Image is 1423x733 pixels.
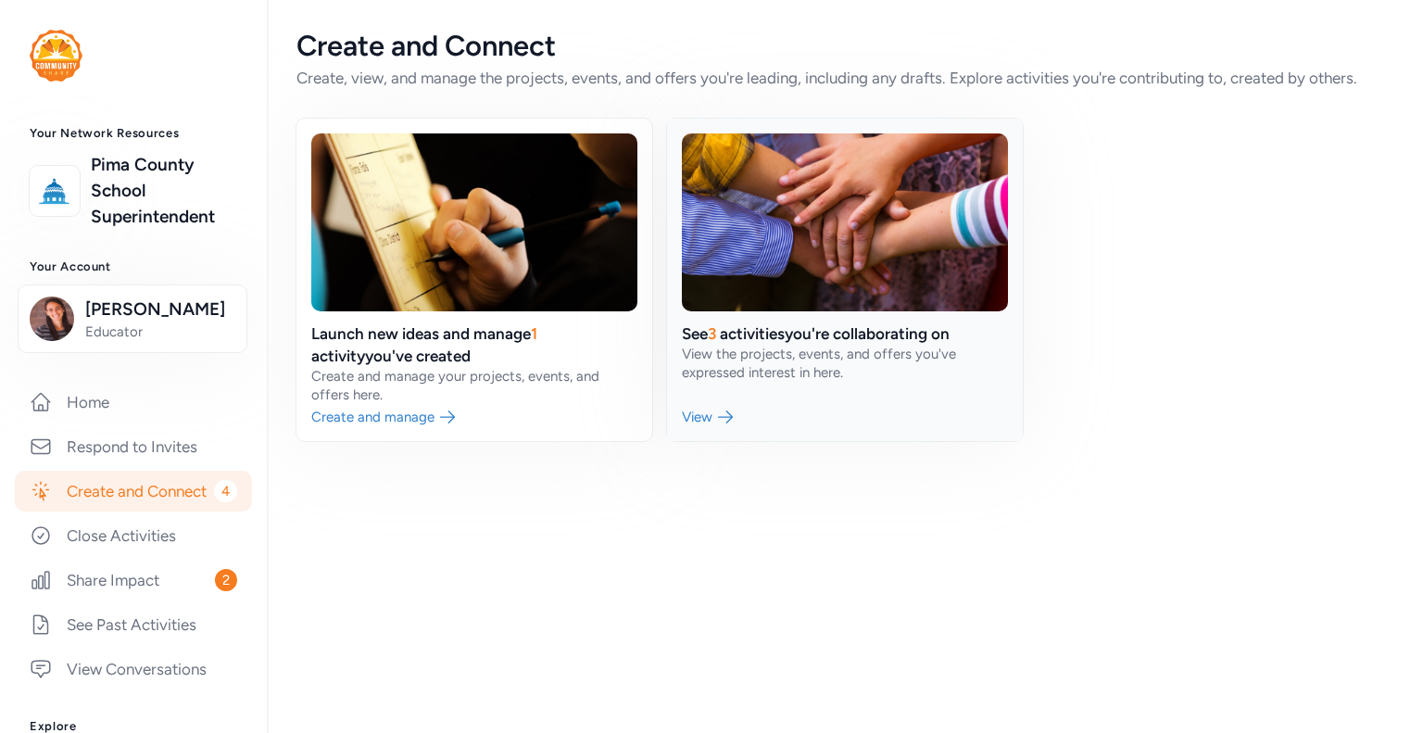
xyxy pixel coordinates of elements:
[296,67,1393,89] div: Create, view, and manage the projects, events, and offers you're leading, including any drafts. E...
[18,284,247,353] button: [PERSON_NAME]Educator
[30,259,237,274] h3: Your Account
[30,30,82,82] img: logo
[30,126,237,141] h3: Your Network Resources
[85,297,235,322] span: [PERSON_NAME]
[15,471,252,512] a: Create and Connect4
[214,480,237,502] span: 4
[15,515,252,556] a: Close Activities
[34,171,75,211] img: logo
[15,426,252,467] a: Respond to Invites
[296,30,1393,63] div: Create and Connect
[15,560,252,600] a: Share Impact2
[15,604,252,645] a: See Past Activities
[91,152,237,230] a: Pima County School Superintendent
[85,322,235,341] span: Educator
[215,569,237,591] span: 2
[15,382,252,423] a: Home
[15,649,252,689] a: View Conversations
